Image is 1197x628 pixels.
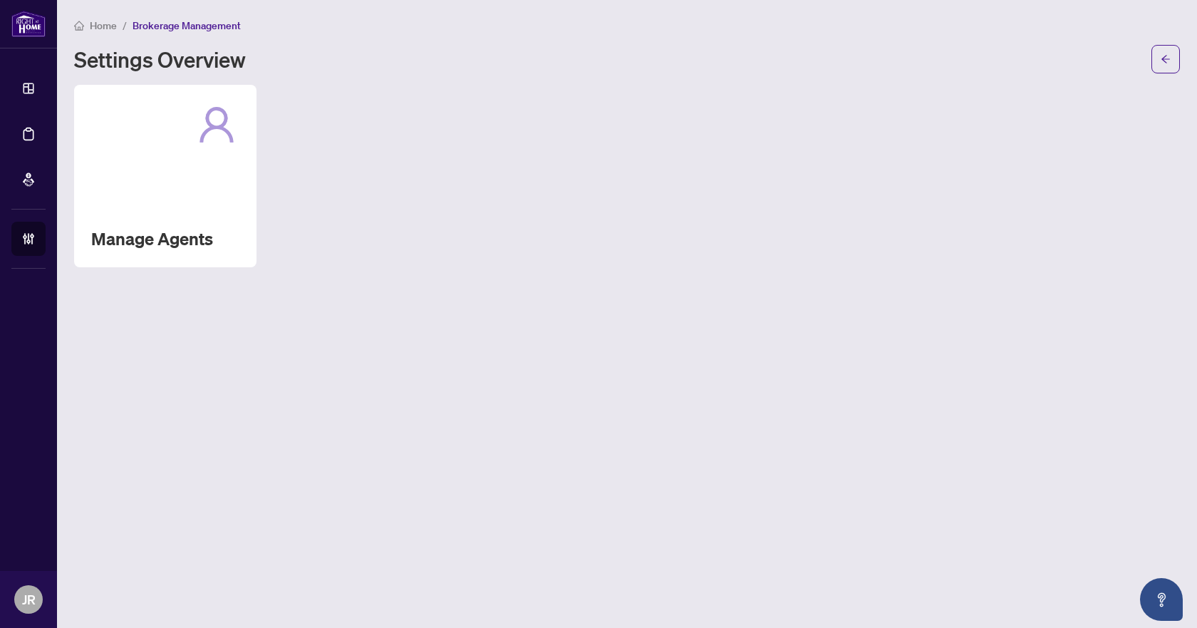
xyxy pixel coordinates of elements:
span: Home [90,19,117,32]
span: home [74,21,84,31]
img: logo [11,11,46,37]
button: Open asap [1140,578,1183,621]
h2: Manage Agents [91,227,239,250]
span: arrow-left [1161,54,1171,64]
li: / [123,17,127,34]
span: Brokerage Management [133,19,241,32]
h1: Settings Overview [74,48,246,71]
span: JR [22,590,36,609]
